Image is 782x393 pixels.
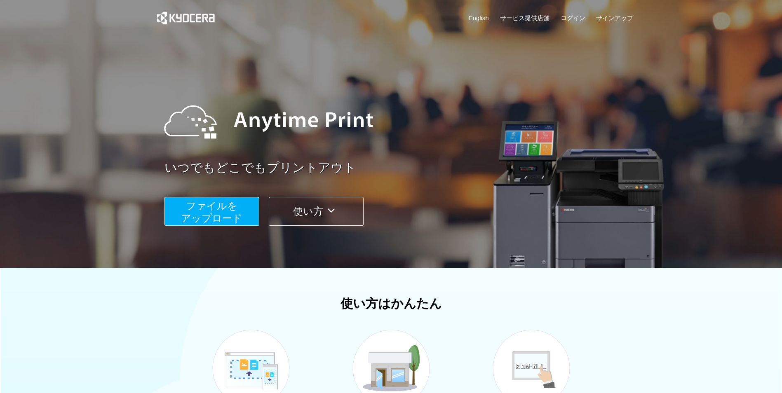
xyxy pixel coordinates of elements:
a: サービス提供店舗 [500,14,550,22]
a: いつでもどこでもプリントアウト [164,159,639,177]
a: English [469,14,489,22]
button: ファイルを​​アップロード [164,197,259,226]
span: ファイルを ​​アップロード [181,200,242,224]
a: ログイン [561,14,585,22]
button: 使い方 [269,197,364,226]
a: サインアップ [596,14,633,22]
